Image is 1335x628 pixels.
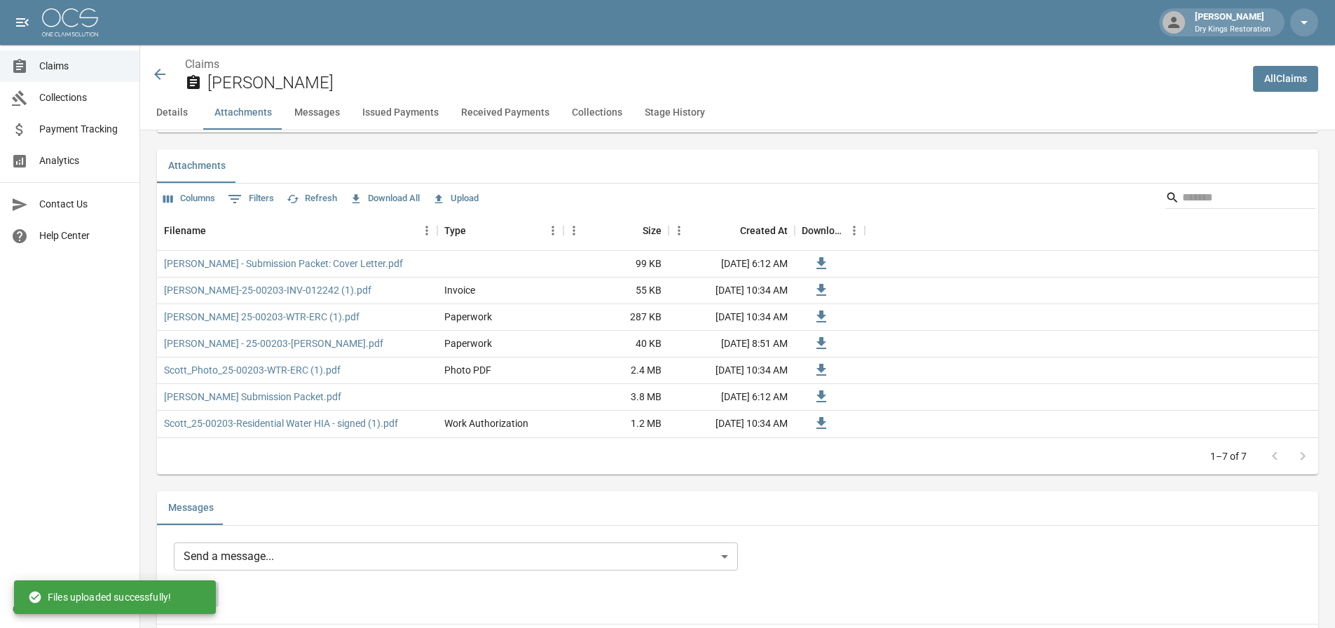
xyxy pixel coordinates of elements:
button: Show filters [224,188,278,210]
div: 55 KB [563,278,669,304]
button: Received Payments [450,96,561,130]
div: © 2025 One Claim Solution [13,602,127,616]
nav: breadcrumb [185,56,1242,73]
button: Messages [157,491,225,525]
button: Refresh [283,188,341,210]
div: Type [437,211,563,250]
button: Download All [346,188,423,210]
div: 287 KB [563,304,669,331]
div: anchor tabs [140,96,1335,130]
div: 99 KB [563,251,669,278]
a: AllClaims [1253,66,1318,92]
button: Menu [416,220,437,241]
div: [DATE] 10:34 AM [669,304,795,331]
button: Collections [561,96,634,130]
img: ocs-logo-white-transparent.png [42,8,98,36]
span: Payment Tracking [39,122,128,137]
div: [PERSON_NAME] [1189,10,1276,35]
div: Files uploaded successfully! [28,585,171,610]
button: Attachments [157,149,237,183]
div: [DATE] 10:34 AM [669,278,795,304]
button: Select columns [160,188,219,210]
div: Download [795,211,865,250]
div: Work Authorization [444,416,528,430]
div: Download [802,211,844,250]
p: 1–7 of 7 [1210,449,1247,463]
div: Filename [157,211,437,250]
button: Upload [429,188,482,210]
div: Send a message... [174,542,738,571]
div: [DATE] 10:34 AM [669,357,795,384]
div: [DATE] 6:12 AM [669,384,795,411]
button: open drawer [8,8,36,36]
div: 40 KB [563,331,669,357]
a: [PERSON_NAME] Submission Packet.pdf [164,390,341,404]
a: Scott_Photo_25-00203-WTR-ERC (1).pdf [164,363,341,377]
button: Messages [283,96,351,130]
a: [PERSON_NAME] - 25-00203-[PERSON_NAME].pdf [164,336,383,350]
button: Menu [542,220,563,241]
a: Scott_25-00203-Residential Water HIA - signed (1).pdf [164,416,398,430]
div: Filename [164,211,206,250]
div: Created At [669,211,795,250]
div: Paperwork [444,310,492,324]
button: Menu [844,220,865,241]
div: Invoice [444,283,475,297]
div: Paperwork [444,336,492,350]
button: Attachments [203,96,283,130]
div: 3.8 MB [563,384,669,411]
div: related-list tabs [157,149,1318,183]
button: Details [140,96,203,130]
div: Photo PDF [444,363,491,377]
div: Created At [740,211,788,250]
span: Contact Us [39,197,128,212]
a: Claims [185,57,219,71]
div: 1.2 MB [563,411,669,437]
div: Size [643,211,662,250]
a: [PERSON_NAME] - Submission Packet: Cover Letter.pdf [164,257,403,271]
button: Menu [563,220,584,241]
a: [PERSON_NAME]-25-00203-INV-012242 (1).pdf [164,283,371,297]
button: Menu [669,220,690,241]
div: [DATE] 8:51 AM [669,331,795,357]
div: related-list tabs [157,491,1318,525]
span: Analytics [39,153,128,168]
div: Type [444,211,466,250]
div: [DATE] 6:12 AM [669,251,795,278]
h2: [PERSON_NAME] [207,73,1242,93]
div: 2.4 MB [563,357,669,384]
span: Collections [39,90,128,105]
div: Search [1165,186,1315,212]
div: Size [563,211,669,250]
span: Help Center [39,228,128,243]
div: [DATE] 10:34 AM [669,411,795,437]
span: Claims [39,59,128,74]
button: Issued Payments [351,96,450,130]
button: Stage History [634,96,716,130]
a: [PERSON_NAME] 25-00203-WTR-ERC (1).pdf [164,310,360,324]
p: Dry Kings Restoration [1195,24,1271,36]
